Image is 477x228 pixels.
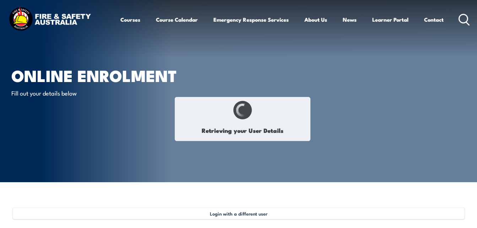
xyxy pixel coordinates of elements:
[213,11,289,28] a: Emergency Response Services
[11,89,141,97] p: Fill out your details below
[156,11,198,28] a: Course Calendar
[179,123,307,137] h1: Retrieving your User Details
[11,68,187,82] h1: Online Enrolment
[210,211,267,216] span: Login with a different user
[304,11,327,28] a: About Us
[120,11,140,28] a: Courses
[372,11,408,28] a: Learner Portal
[424,11,444,28] a: Contact
[343,11,357,28] a: News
